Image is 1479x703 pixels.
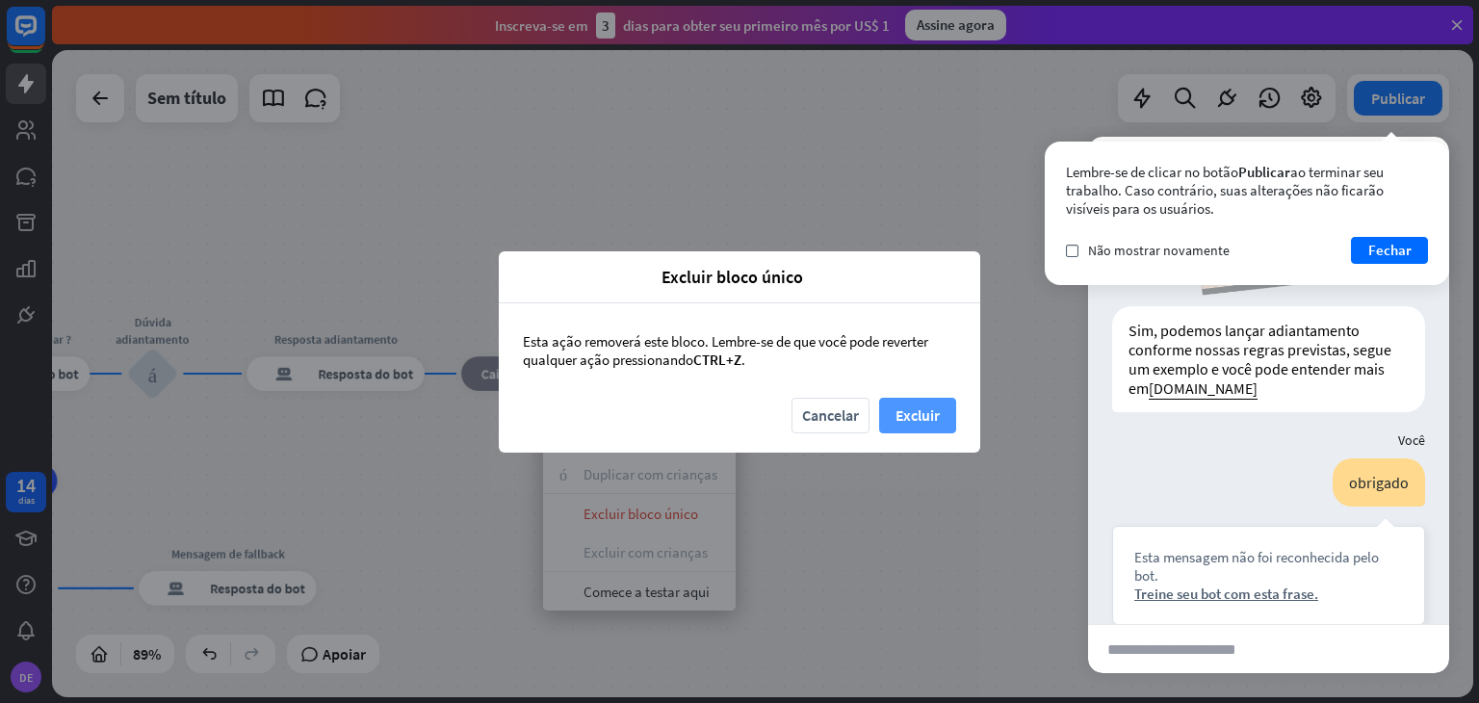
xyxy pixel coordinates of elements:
font: CTRL+Z [693,351,741,369]
font: Cancelar [802,405,859,425]
font: Esta mensagem não foi reconhecida pelo bot. [1134,548,1379,585]
font: Esta ação removerá este bloco. Lembre-se de que você pode reverter qualquer ação pressionando [523,332,928,369]
font: ao terminar seu trabalho. Caso contrário, suas alterações não ficarão visíveis para os usuários. [1066,163,1384,218]
font: Treine seu bot com esta frase. [1134,585,1318,603]
button: Cancelar [791,398,869,433]
button: Abra o widget de bate-papo do LiveChat [15,8,73,65]
font: Publicar [1238,163,1290,181]
div: Sim, podemos lançar adiantamento conforme nossas regras previstas, segue um exemplo e você pode e... [1112,306,1425,412]
font: Fechar [1368,241,1412,259]
font: Você [1398,431,1425,449]
font: Lembre-se de clicar no botão [1066,163,1238,181]
button: Fechar [1351,237,1428,264]
div: obrigado [1333,458,1425,507]
font: enviar [1297,638,1436,661]
a: [DOMAIN_NAME] [1149,378,1258,398]
font: . [741,351,745,369]
font: Não mostrar novamente [1088,242,1230,259]
button: Excluir [879,398,956,433]
font: Excluir [895,405,940,425]
font: Excluir bloco único [662,266,803,288]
